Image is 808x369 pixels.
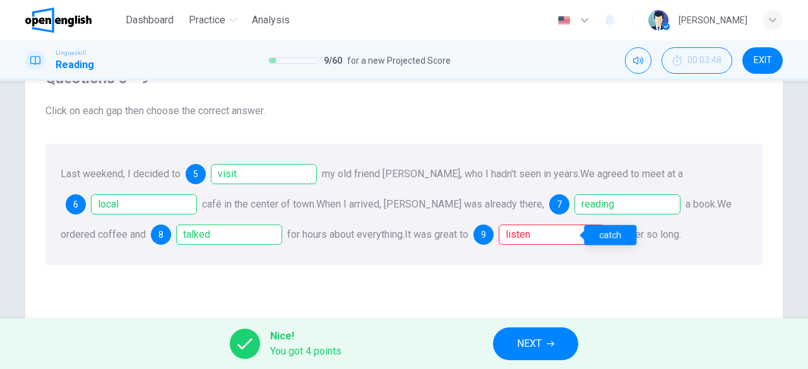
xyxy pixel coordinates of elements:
[316,198,544,210] span: When I arrived, [PERSON_NAME] was already there,
[158,230,163,239] span: 8
[347,53,451,68] span: for a new Projected Score
[625,47,651,74] div: Mute
[610,228,681,240] span: up after so long.
[405,228,468,240] span: It was great to
[662,47,732,74] button: 00:03:48
[56,49,86,57] span: Linguaskill
[91,194,197,214] div: local
[252,13,290,28] span: Analysis
[549,194,680,214] div: reading
[73,200,78,209] span: 6
[580,168,683,180] span: We agreed to meet at a
[121,9,179,32] button: Dashboard
[287,228,405,240] span: for hours about everything.
[662,47,732,74] div: Hide
[322,168,580,180] span: my old friend [PERSON_NAME], who I hadn't seen in years.
[45,103,763,119] span: Click on each gap then choose the correct answer.
[687,56,722,66] span: 00:03:48
[481,230,486,239] span: 9
[211,164,317,184] div: visit
[499,225,605,245] div: listen
[126,13,174,28] span: Dashboard
[25,8,121,33] a: OpenEnglish logo
[493,327,578,360] button: NEXT
[742,47,783,74] button: EXIT
[556,16,572,25] img: en
[648,10,668,30] img: Profile picture
[66,194,197,214] div: local
[557,200,562,209] span: 7
[186,164,317,184] div: visit
[151,225,282,245] div: talked
[473,225,605,245] div: catch
[184,9,242,32] button: Practice
[189,13,225,28] span: Practice
[193,170,198,179] span: 5
[202,198,316,210] span: café in the center of town.
[679,13,747,28] div: [PERSON_NAME]
[247,9,295,32] button: Analysis
[574,194,680,214] div: reading
[270,344,342,359] span: You got 4 points
[25,8,92,33] img: OpenEnglish logo
[686,198,717,210] span: a book.
[584,225,636,245] div: catch
[61,168,181,180] span: Last weekend, I decided to
[176,225,282,245] div: talked
[754,56,772,66] span: EXIT
[324,53,342,68] span: 9 / 60
[517,335,542,353] span: NEXT
[56,57,94,73] h1: Reading
[270,329,342,344] span: Nice!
